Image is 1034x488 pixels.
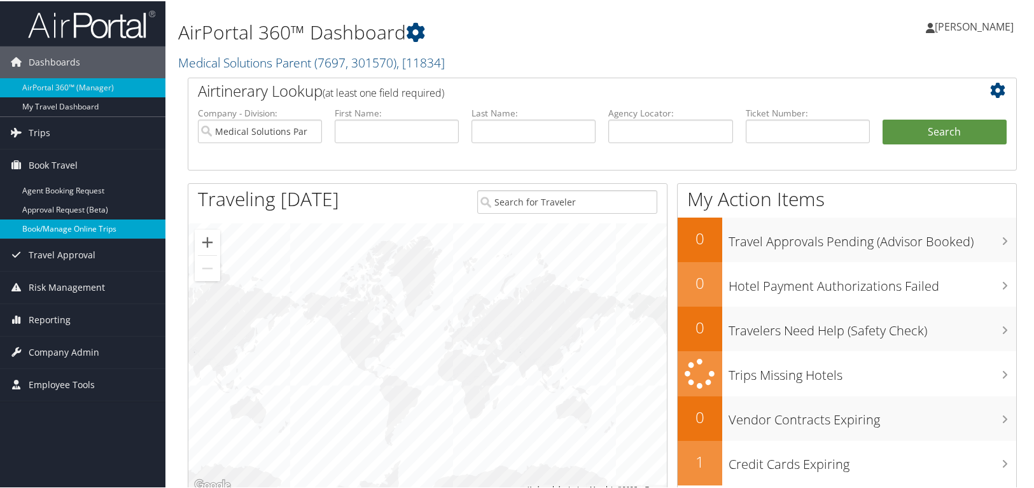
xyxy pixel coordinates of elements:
[195,228,220,254] button: Zoom in
[396,53,445,70] span: , [ 11834 ]
[178,53,445,70] a: Medical Solutions Parent
[314,53,396,70] span: ( 7697, 301570 )
[678,185,1016,211] h1: My Action Items
[678,316,722,337] h2: 0
[678,395,1016,440] a: 0Vendor Contracts Expiring
[729,314,1016,338] h3: Travelers Need Help (Safety Check)
[678,305,1016,350] a: 0Travelers Need Help (Safety Check)
[678,271,722,293] h2: 0
[883,118,1007,144] button: Search
[729,270,1016,294] h3: Hotel Payment Authorizations Failed
[926,6,1026,45] a: [PERSON_NAME]
[477,189,657,213] input: Search for Traveler
[29,45,80,77] span: Dashboards
[729,403,1016,428] h3: Vendor Contracts Expiring
[729,359,1016,383] h3: Trips Missing Hotels
[608,106,732,118] label: Agency Locator:
[29,303,71,335] span: Reporting
[729,448,1016,472] h3: Credit Cards Expiring
[29,238,95,270] span: Travel Approval
[678,405,722,427] h2: 0
[678,440,1016,484] a: 1Credit Cards Expiring
[746,106,870,118] label: Ticket Number:
[935,18,1014,32] span: [PERSON_NAME]
[678,261,1016,305] a: 0Hotel Payment Authorizations Failed
[29,148,78,180] span: Book Travel
[198,79,938,101] h2: Airtinerary Lookup
[678,227,722,248] h2: 0
[678,450,722,471] h2: 1
[195,254,220,280] button: Zoom out
[678,216,1016,261] a: 0Travel Approvals Pending (Advisor Booked)
[198,106,322,118] label: Company - Division:
[472,106,596,118] label: Last Name:
[29,335,99,367] span: Company Admin
[335,106,459,118] label: First Name:
[198,185,339,211] h1: Traveling [DATE]
[29,270,105,302] span: Risk Management
[323,85,444,99] span: (at least one field required)
[178,18,744,45] h1: AirPortal 360™ Dashboard
[29,368,95,400] span: Employee Tools
[729,225,1016,249] h3: Travel Approvals Pending (Advisor Booked)
[678,350,1016,395] a: Trips Missing Hotels
[28,8,155,38] img: airportal-logo.png
[29,116,50,148] span: Trips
